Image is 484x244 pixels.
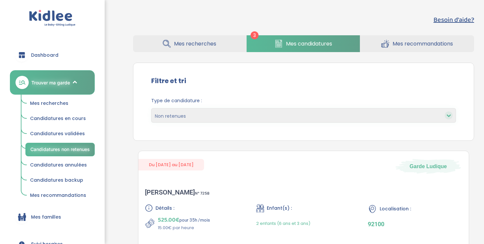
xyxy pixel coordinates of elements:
[158,225,210,231] p: 15.00€ par heure
[158,215,179,225] span: 525.00€
[360,35,474,52] a: Mes recommandations
[25,174,95,187] a: Candidatures backup
[30,115,86,122] span: Candidatures en cours
[267,205,292,212] span: Enfant(s) :
[151,76,186,86] label: Filtre et tri
[251,31,259,39] span: 3
[30,130,85,137] span: Candidatures validées
[30,192,86,198] span: Mes recommandations
[133,35,246,52] a: Mes recherches
[10,205,95,229] a: Mes familles
[31,79,70,86] span: Trouver ma garde
[380,205,411,212] span: Localisation :
[138,159,204,170] span: Du [DATE] au [DATE]
[145,188,209,196] div: [PERSON_NAME]
[25,97,95,110] a: Mes recherches
[195,190,209,197] span: N° 7258
[174,40,216,48] span: Mes recherches
[30,177,83,183] span: Candidatures backup
[286,40,332,48] span: Mes candidatures
[30,146,90,152] span: Candidatures non retenues
[156,205,174,212] span: Détails :
[393,40,453,48] span: Mes recommandations
[25,159,95,171] a: Candidatures annulées
[158,215,210,225] p: pour 35h /mois
[25,128,95,140] a: Candidatures validées
[10,70,95,95] a: Trouver ma garde
[29,10,76,27] img: logo.svg
[433,15,474,25] button: Besoin d'aide?
[247,35,360,52] a: Mes candidatures
[368,221,462,228] p: 92100
[25,112,95,125] a: Candidatures en cours
[31,214,61,221] span: Mes familles
[30,100,68,107] span: Mes recherches
[10,43,95,67] a: Dashboard
[25,189,95,202] a: Mes recommandations
[30,162,87,168] span: Candidatures annulées
[410,163,447,170] span: Garde Ludique
[256,220,310,227] span: 2 enfants (6 ans et 3 ans)
[25,143,95,156] a: Candidatures non retenues
[31,52,58,59] span: Dashboard
[151,97,456,104] span: Type de candidature :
